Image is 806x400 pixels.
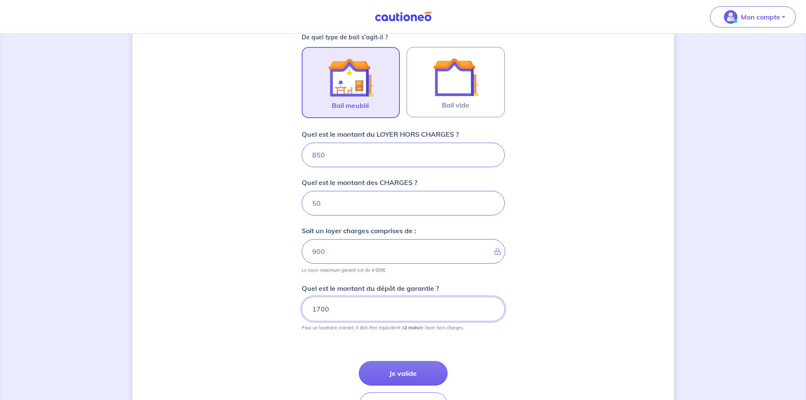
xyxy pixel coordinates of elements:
[302,267,385,273] p: Le loyer maximum garanti est de 4 500€
[302,283,439,293] p: Quel est le montant du dépôt de garantie ?
[371,11,435,22] img: Cautioneo
[710,6,796,28] button: illu_account_valid_menu.svgMon compte
[724,10,737,24] img: illu_account_valid_menu.svg
[442,100,469,110] span: Bail vide
[302,143,505,167] input: 750€
[332,100,369,110] span: Bail meublé
[404,325,418,331] strong: 2 mois
[302,34,505,40] p: De quel type de bail s’agit-il ?
[302,191,505,215] input: 80 €
[359,361,448,386] button: Je valide
[302,177,417,188] p: Quel est le montant des CHARGES ?
[302,297,505,321] input: 750€
[328,55,374,100] img: illu_furnished_lease.svg
[302,129,459,139] p: Quel est le montant du LOYER HORS CHARGES ?
[302,226,416,236] p: Soit un loyer charges comprises de :
[302,325,464,331] p: Pour un locataire entrant, il doit être équivalent à de loyer hors charges.
[302,239,505,264] input: - €
[433,54,479,100] img: illu_empty_lease.svg
[741,12,780,22] p: Mon compte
